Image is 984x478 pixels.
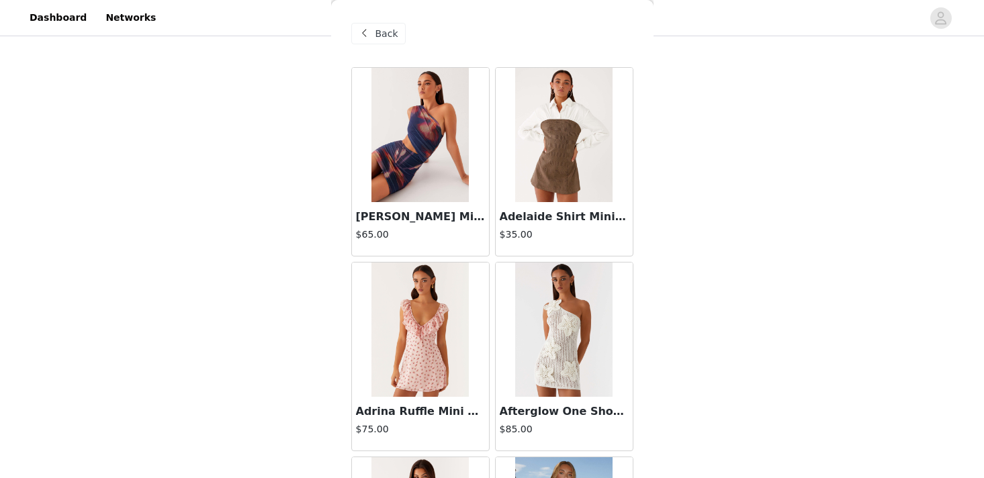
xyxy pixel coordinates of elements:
[97,3,164,33] a: Networks
[356,209,485,225] h3: [PERSON_NAME] Mini Dress - Midnight Bloom
[371,262,469,397] img: Adrina Ruffle Mini Dress - Pink Flower
[356,228,485,242] h4: $65.00
[500,209,629,225] h3: Adelaide Shirt Mini Dress - Brown
[375,27,398,41] span: Back
[500,403,629,420] h3: Afterglow One Shoulder Crochet Mini Dress - Ivory
[356,422,485,436] h4: $75.00
[356,403,485,420] h3: Adrina Ruffle Mini Dress - Pink Flower
[934,7,947,29] div: avatar
[515,68,613,202] img: Adelaide Shirt Mini Dress - Brown
[371,68,469,202] img: Addie Mini Dress - Midnight Bloom
[500,228,629,242] h4: $35.00
[500,422,629,436] h4: $85.00
[515,262,613,397] img: Afterglow One Shoulder Crochet Mini Dress - Ivory
[21,3,95,33] a: Dashboard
